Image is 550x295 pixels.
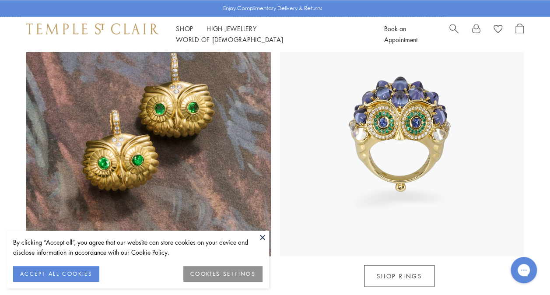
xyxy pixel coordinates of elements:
[176,35,283,44] a: World of [DEMOGRAPHIC_DATA]World of [DEMOGRAPHIC_DATA]
[515,23,524,45] a: Open Shopping Bag
[176,23,364,45] nav: Main navigation
[494,23,502,36] a: View Wishlist
[13,266,99,282] button: ACCEPT ALL COOKIES
[223,4,322,13] p: Enjoy Complimentary Delivery & Returns
[183,266,263,282] button: COOKIES SETTINGS
[384,24,417,44] a: Book an Appointment
[364,265,434,287] a: SHOP RINGS
[449,23,459,45] a: Search
[13,237,263,257] div: By clicking “Accept all”, you agree that our website can store cookies on your device and disclos...
[176,24,193,33] a: ShopShop
[506,254,541,286] iframe: Gorgias live chat messenger
[26,23,158,34] img: Temple St. Clair
[207,24,257,33] a: High JewelleryHigh Jewellery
